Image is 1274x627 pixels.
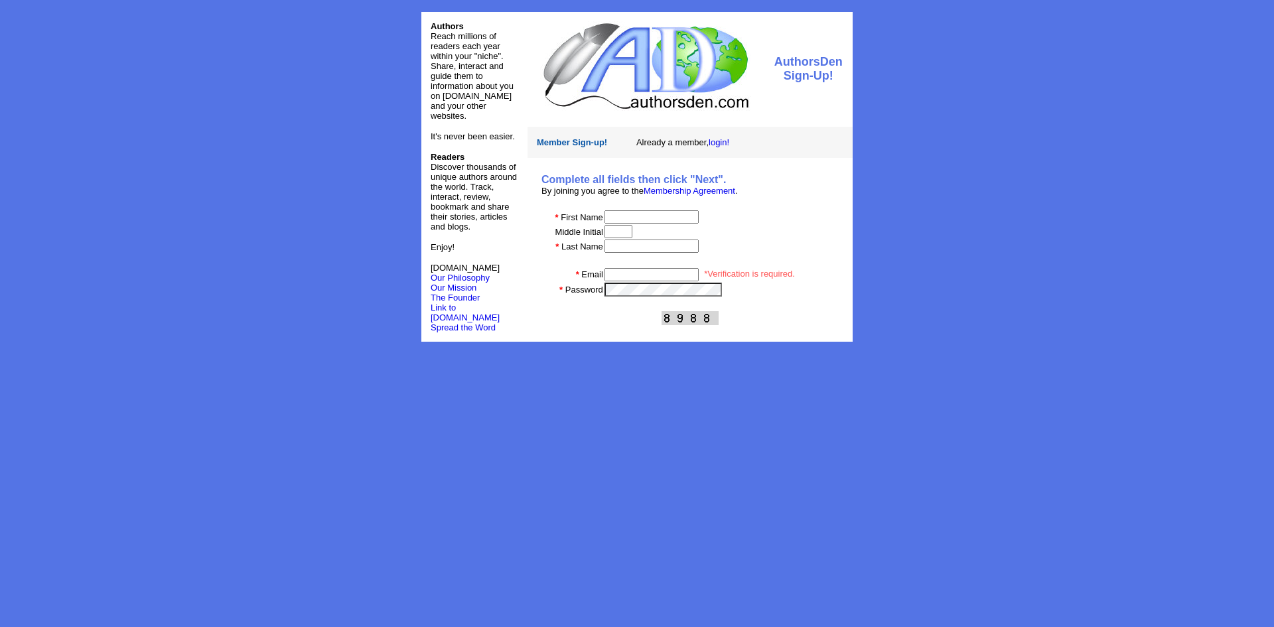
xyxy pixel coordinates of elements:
[644,186,735,196] a: Membership Agreement
[662,311,719,325] img: This Is CAPTCHA Image
[431,152,464,162] b: Readers
[636,137,729,147] font: Already a member,
[431,31,514,121] font: Reach millions of readers each year within your "niche". Share, interact and guide them to inform...
[431,283,476,293] a: Our Mission
[541,174,726,185] b: Complete all fields then click "Next".
[704,269,795,279] font: *Verification is required.
[431,152,517,232] font: Discover thousands of unique authors around the world. Track, interact, review, bookmark and shar...
[431,263,500,283] font: [DOMAIN_NAME]
[431,293,480,303] a: The Founder
[709,137,729,147] a: login!
[774,55,843,82] font: AuthorsDen Sign-Up!
[431,321,496,332] a: Spread the Word
[431,303,500,322] a: Link to [DOMAIN_NAME]
[561,242,603,251] font: Last Name
[431,273,490,283] a: Our Philosophy
[581,269,603,279] font: Email
[537,137,607,147] font: Member Sign-up!
[541,186,738,196] font: By joining you agree to the .
[565,285,603,295] font: Password
[555,227,603,237] font: Middle Initial
[561,212,603,222] font: First Name
[431,242,455,252] font: Enjoy!
[540,21,750,111] img: logo.jpg
[431,131,515,141] font: It's never been easier.
[431,21,464,31] font: Authors
[431,322,496,332] font: Spread the Word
